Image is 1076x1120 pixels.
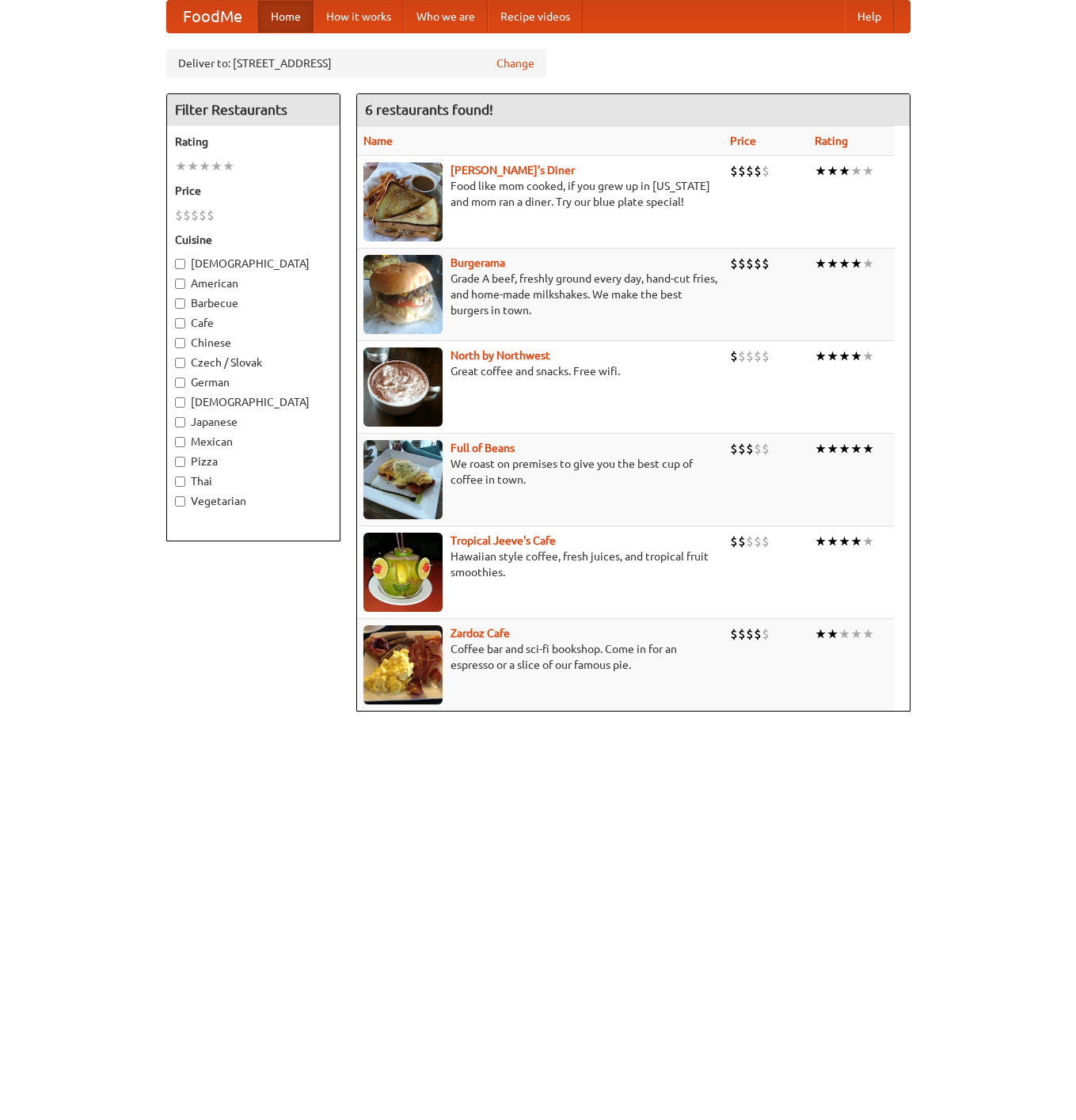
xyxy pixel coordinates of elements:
[746,255,754,272] li: $
[175,355,332,370] label: Czech / Slovak
[730,135,756,147] a: Price
[827,162,838,180] li: ★
[730,625,738,643] li: $
[451,164,575,177] a: [PERSON_NAME]'s Diner
[838,162,850,180] li: ★
[175,434,332,450] label: Mexican
[738,347,746,365] li: $
[363,625,443,704] img: zardoz.jpg
[762,162,770,180] li: $
[451,256,505,269] a: Burgerama
[730,440,738,457] li: $
[207,207,215,224] li: $
[175,315,332,331] label: Cafe
[746,347,754,365] li: $
[199,207,207,224] li: $
[746,533,754,550] li: $
[175,473,332,489] label: Thai
[451,349,550,362] a: North by Northwest
[175,374,332,390] label: German
[451,627,510,640] b: Zardoz Cafe
[827,347,838,365] li: ★
[827,625,838,643] li: ★
[827,533,838,550] li: ★
[815,440,827,457] li: ★
[488,1,583,32] a: Recipe videos
[175,378,185,388] input: German
[850,347,862,365] li: ★
[862,255,874,272] li: ★
[363,178,717,210] p: Food like mom cooked, if you grew up in [US_STATE] and mom ran a diner. Try our blue plate special!
[363,549,717,580] p: Hawaiian style coffee, fresh juices, and tropical fruit smoothies.
[175,496,185,507] input: Vegetarian
[838,347,850,365] li: ★
[838,533,850,550] li: ★
[175,232,332,248] h5: Cuisine
[746,625,754,643] li: $
[222,158,234,175] li: ★
[815,255,827,272] li: ★
[815,533,827,550] li: ★
[754,162,762,180] li: $
[363,255,443,334] img: burgerama.jpg
[175,134,332,150] h5: Rating
[838,255,850,272] li: ★
[754,625,762,643] li: $
[451,442,515,454] a: Full of Beans
[175,358,185,368] input: Czech / Slovak
[363,135,393,147] a: Name
[363,440,443,519] img: beans.jpg
[738,625,746,643] li: $
[754,533,762,550] li: $
[199,158,211,175] li: ★
[738,162,746,180] li: $
[175,417,185,427] input: Japanese
[815,625,827,643] li: ★
[363,363,717,379] p: Great coffee and snacks. Free wifi.
[827,255,838,272] li: ★
[175,394,332,410] label: [DEMOGRAPHIC_DATA]
[850,162,862,180] li: ★
[314,1,404,32] a: How it works
[738,533,746,550] li: $
[850,255,862,272] li: ★
[175,493,332,509] label: Vegetarian
[827,440,838,457] li: ★
[363,641,717,673] p: Coffee bar and sci-fi bookshop. Come in for an espresso or a slice of our famous pie.
[730,162,738,180] li: $
[451,534,556,547] a: Tropical Jeeve's Cafe
[175,335,332,351] label: Chinese
[175,318,185,328] input: Cafe
[363,162,443,241] img: sallys.jpg
[175,279,185,289] input: American
[815,347,827,365] li: ★
[363,456,717,488] p: We roast on premises to give you the best cup of coffee in town.
[762,440,770,457] li: $
[762,347,770,365] li: $
[175,259,185,269] input: [DEMOGRAPHIC_DATA]
[363,347,443,427] img: north.jpg
[175,275,332,291] label: American
[815,135,848,147] a: Rating
[191,207,199,224] li: $
[211,158,222,175] li: ★
[838,625,850,643] li: ★
[862,533,874,550] li: ★
[845,1,894,32] a: Help
[850,533,862,550] li: ★
[175,207,183,224] li: $
[187,158,199,175] li: ★
[754,440,762,457] li: $
[850,440,862,457] li: ★
[175,414,332,430] label: Japanese
[730,533,738,550] li: $
[738,440,746,457] li: $
[746,162,754,180] li: $
[175,158,187,175] li: ★
[815,162,827,180] li: ★
[762,255,770,272] li: $
[746,440,754,457] li: $
[175,397,185,408] input: [DEMOGRAPHIC_DATA]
